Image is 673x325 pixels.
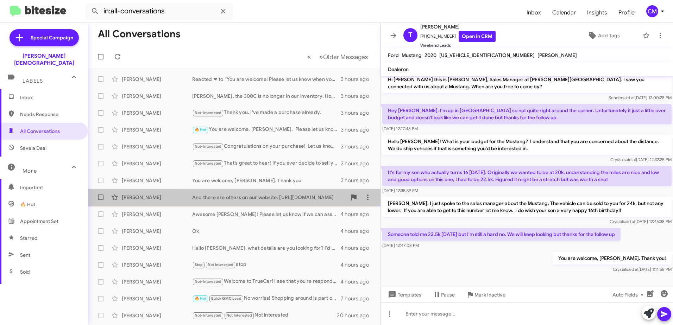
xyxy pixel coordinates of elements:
[20,201,35,208] span: 🔥 Hot
[626,267,639,272] span: said at
[624,157,636,162] span: said at
[382,104,672,124] p: Hey [PERSON_NAME]. I'm up in [GEOGRAPHIC_DATA] so not quite right around the corner. Unfortunatel...
[23,168,37,174] span: More
[20,184,80,191] span: Important
[427,288,460,301] button: Pause
[640,5,665,17] button: CM
[382,188,418,193] span: [DATE] 12:35:39 PM
[382,135,672,155] p: Hello [PERSON_NAME]! What is your budget for the Mustang? I understand that you are concerned abo...
[307,52,311,61] span: «
[315,50,372,64] button: Next
[122,312,192,319] div: [PERSON_NAME]
[85,3,233,20] input: Search
[20,94,80,101] span: Inbox
[388,66,409,72] span: Dealeron
[382,243,419,248] span: [DATE] 12:47:08 PM
[537,52,577,58] span: [PERSON_NAME]
[381,288,427,301] button: Templates
[622,95,635,100] span: said at
[623,219,635,224] span: said at
[226,313,252,318] span: Not Interested
[192,211,340,218] div: Awesome [PERSON_NAME]! Please let us know if we can assist with anything else.
[340,261,375,268] div: 4 hours ago
[195,144,222,149] span: Not-Interested
[122,160,192,167] div: [PERSON_NAME]
[192,244,340,251] div: Hello [PERSON_NAME], what details are you looking for? I'd be happy to assist you!
[441,288,455,301] span: Pause
[20,111,80,118] span: Needs Response
[195,161,222,166] span: Not-Interested
[10,29,79,46] a: Special Campaign
[341,126,375,133] div: 3 hours ago
[192,294,341,302] div: No worries! Shopping around is part of the process. When you're ready, let us know if you'd like ...
[122,295,192,302] div: [PERSON_NAME]
[192,142,341,151] div: Congratulations on your purchase! Let us know if we can help with anything.
[341,93,375,100] div: 3 hours ago
[382,166,672,186] p: It's for my son who actually turns 16 [DATE]. Originally we wanted to be at 20k, understanding th...
[195,262,203,267] span: Stop
[340,278,375,285] div: 4 hours ago
[553,252,672,265] p: You are welcome, [PERSON_NAME]. Thank you!
[31,34,73,41] span: Special Campaign
[341,76,375,83] div: 3 hours ago
[192,109,341,117] div: Thank you. I've made a purchase already.
[581,2,613,23] a: Insights
[388,52,399,58] span: Ford
[382,73,672,93] p: Hi [PERSON_NAME] this is [PERSON_NAME], Sales Manager at [PERSON_NAME][GEOGRAPHIC_DATA]. I saw yo...
[568,29,639,42] button: Add Tags
[323,53,368,61] span: Older Messages
[20,235,38,242] span: Starred
[122,126,192,133] div: [PERSON_NAME]
[192,93,341,100] div: [PERSON_NAME], the 300C is no longer in our inventory. However, we have many other vehicles to as...
[319,52,323,61] span: »
[598,29,620,42] span: Add Tags
[192,159,341,167] div: That’s great to hear! If you ever decide to sell your vehicle in the future, we’d love to help. F...
[610,219,672,224] span: Crystal [DATE] 12:45:38 PM
[340,228,375,235] div: 4 hours ago
[613,267,672,272] span: Crystal [DATE] 1:11:58 PM
[20,268,30,275] span: Sold
[211,296,241,301] span: Buick GMC Lead
[420,42,496,49] span: Weekend Leads
[192,76,341,83] div: Reacted ❤ to “You are welcome! Please let us know when you are ready and we'll be here!”
[192,126,341,134] div: You are welcome, [PERSON_NAME]. Please let us know if we can help with anything more.
[192,177,341,184] div: You are welcome, [PERSON_NAME]. Thank you!
[303,50,372,64] nav: Page navigation example
[439,52,535,58] span: [US_VEHICLE_IDENTIFICATION_NUMBER]
[208,262,234,267] span: Not Interested
[424,52,436,58] span: 2020
[122,143,192,150] div: [PERSON_NAME]
[613,2,640,23] a: Profile
[474,288,505,301] span: Mark Inactive
[459,31,496,42] a: Open in CRM
[195,110,222,115] span: Not-Interested
[607,288,652,301] button: Auto Fields
[122,93,192,100] div: [PERSON_NAME]
[341,109,375,116] div: 3 hours ago
[192,261,340,269] div: stop
[382,228,621,241] p: Someone told me 23.5k [DATE] but I'm still a hard no. We will keep looking but thanks for the fol...
[122,278,192,285] div: [PERSON_NAME]
[340,211,375,218] div: 4 hours ago
[23,78,43,84] span: Labels
[195,279,222,284] span: Not-Interested
[408,30,413,41] span: T
[341,160,375,167] div: 3 hours ago
[402,52,422,58] span: Mustang
[612,288,646,301] span: Auto Fields
[460,288,511,301] button: Mark Inactive
[122,211,192,218] div: [PERSON_NAME]
[122,177,192,184] div: [PERSON_NAME]
[609,95,672,100] span: Sender [DATE] 12:00:28 PM
[195,296,207,301] span: 🔥 Hot
[337,312,375,319] div: 20 hours ago
[122,76,192,83] div: [PERSON_NAME]
[20,218,58,225] span: Appointment Set
[547,2,581,23] a: Calendar
[341,295,375,302] div: 7 hours ago
[122,261,192,268] div: [PERSON_NAME]
[420,31,496,42] span: [PHONE_NUMBER]
[98,28,181,40] h1: All Conversations
[122,109,192,116] div: [PERSON_NAME]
